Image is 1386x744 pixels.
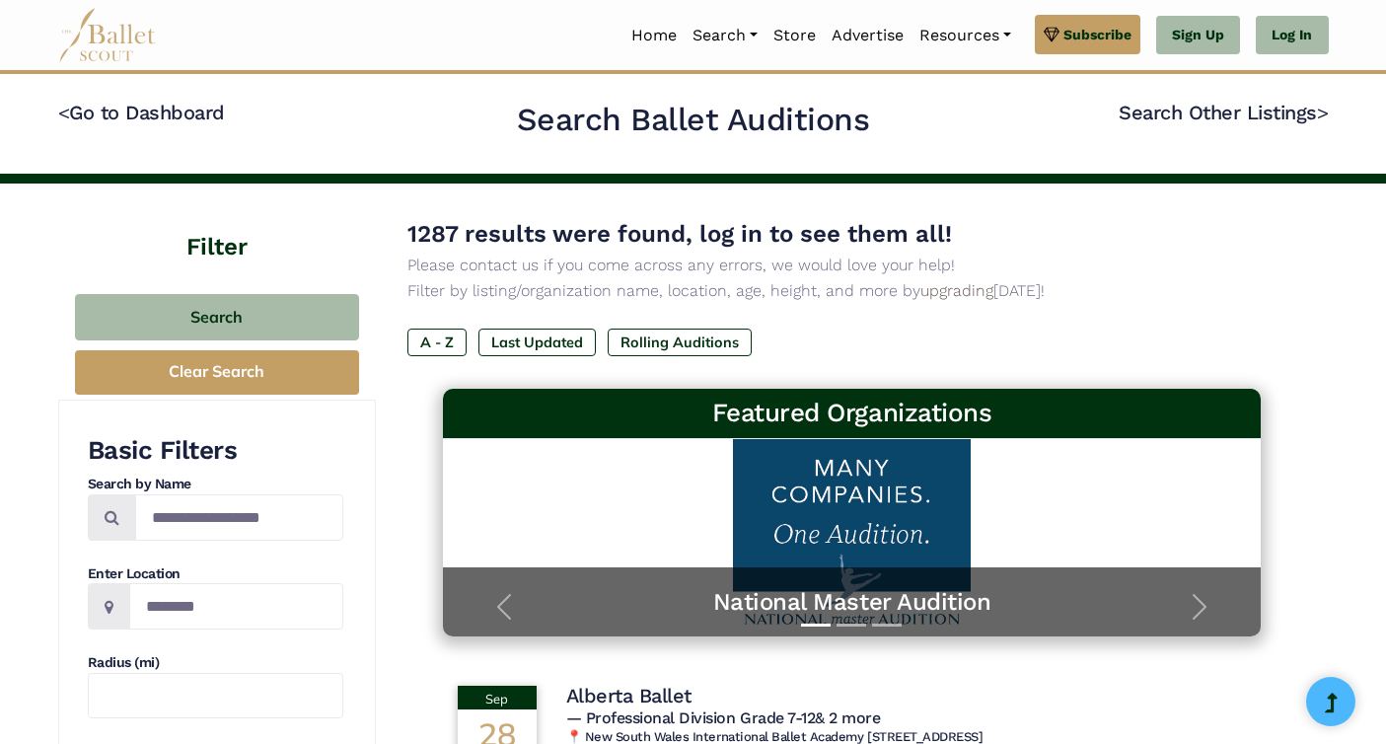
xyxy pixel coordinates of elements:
[1156,16,1240,55] a: Sign Up
[58,101,225,124] a: <Go to Dashboard
[608,329,752,356] label: Rolling Auditions
[685,15,766,56] a: Search
[458,686,537,709] div: Sep
[58,184,376,264] h4: Filter
[837,614,866,636] button: Slide 2
[1044,24,1059,45] img: gem.svg
[1317,100,1329,124] code: >
[815,708,880,727] a: & 2 more
[766,15,824,56] a: Store
[407,329,467,356] label: A - Z
[58,100,70,124] code: <
[88,434,343,468] h3: Basic Filters
[566,708,881,727] span: — Professional Division Grade 7-12
[1119,101,1328,124] a: Search Other Listings>
[407,278,1297,304] p: Filter by listing/organization name, location, age, height, and more by [DATE]!
[517,100,870,141] h2: Search Ballet Auditions
[88,653,343,673] h4: Radius (mi)
[407,253,1297,278] p: Please contact us if you come across any errors, we would love your help!
[1035,15,1140,54] a: Subscribe
[872,614,902,636] button: Slide 3
[920,281,993,300] a: upgrading
[912,15,1019,56] a: Resources
[75,350,359,395] button: Clear Search
[75,294,359,340] button: Search
[129,583,343,630] input: Location
[824,15,912,56] a: Advertise
[566,683,692,708] h4: Alberta Ballet
[1063,24,1131,45] span: Subscribe
[459,397,1246,430] h3: Featured Organizations
[88,475,343,494] h4: Search by Name
[801,614,831,636] button: Slide 1
[88,564,343,584] h4: Enter Location
[135,494,343,541] input: Search by names...
[623,15,685,56] a: Home
[1256,16,1328,55] a: Log In
[478,329,596,356] label: Last Updated
[463,587,1242,618] a: National Master Audition
[407,220,952,248] span: 1287 results were found, log in to see them all!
